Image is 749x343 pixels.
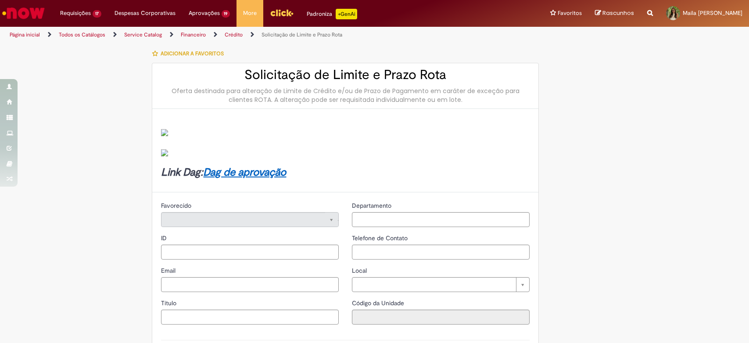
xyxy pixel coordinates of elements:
span: Departamento [352,202,393,209]
a: Financeiro [181,31,206,38]
span: Somente leitura - Favorecido [161,202,193,209]
span: Requisições [60,9,91,18]
a: Rascunhos [595,9,634,18]
a: Página inicial [10,31,40,38]
input: Telefone de Contato [352,245,530,260]
span: Email [161,267,177,274]
img: sys_attachment.do [161,149,168,156]
span: ID [161,234,168,242]
p: +GenAi [336,9,357,19]
img: sys_attachment.do [161,129,168,136]
input: Departamento [352,212,530,227]
h2: Solicitação de Limite e Prazo Rota [161,68,530,82]
span: Rascunhos [602,9,634,17]
input: Código da Unidade [352,310,530,325]
a: Limpar campo Favorecido [161,212,339,227]
span: Local [352,267,369,274]
a: Dag de aprovação [203,166,286,179]
ul: Trilhas de página [7,27,493,43]
span: Favoritos [558,9,582,18]
a: Service Catalog [124,31,162,38]
span: Aprovações [189,9,220,18]
strong: Link Dag: [161,166,286,179]
span: Despesas Corporativas [115,9,176,18]
img: click_logo_yellow_360x200.png [270,6,294,19]
span: Telefone de Contato [352,234,409,242]
label: Somente leitura - Código da Unidade [352,299,406,307]
span: More [243,9,257,18]
span: Somente leitura - Código da Unidade [352,299,406,307]
a: Solicitação de Limite e Prazo Rota [262,31,342,38]
span: Maila [PERSON_NAME] [683,9,742,17]
div: Padroniza [307,9,357,19]
input: Título [161,310,339,325]
a: Todos os Catálogos [59,31,105,38]
a: Crédito [225,31,243,38]
img: ServiceNow [1,4,46,22]
input: ID [161,245,339,260]
button: Adicionar a Favoritos [152,44,229,63]
span: Adicionar a Favoritos [161,50,224,57]
span: Título [161,299,178,307]
span: 17 [93,10,101,18]
input: Email [161,277,339,292]
a: Limpar campo Local [352,277,530,292]
span: 19 [222,10,230,18]
div: Oferta destinada para alteração de Limite de Crédito e/ou de Prazo de Pagamento em caráter de exc... [161,87,530,104]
